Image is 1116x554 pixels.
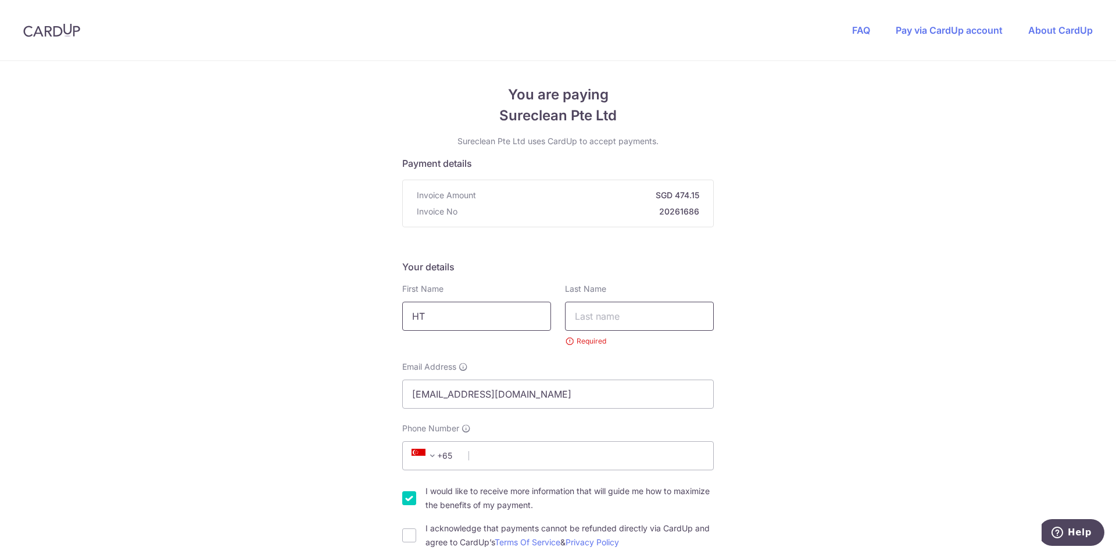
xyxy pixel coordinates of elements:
[402,156,714,170] h5: Payment details
[566,537,619,547] a: Privacy Policy
[896,24,1003,36] a: Pay via CardUp account
[402,260,714,274] h5: Your details
[565,302,714,331] input: Last name
[481,190,699,201] strong: SGD 474.15
[408,449,460,463] span: +65
[412,449,439,463] span: +65
[425,521,714,549] label: I acknowledge that payments cannot be refunded directly via CardUp and agree to CardUp’s &
[852,24,870,36] a: FAQ
[1028,24,1093,36] a: About CardUp
[425,484,714,512] label: I would like to receive more information that will guide me how to maximize the benefits of my pa...
[402,423,459,434] span: Phone Number
[402,84,714,105] span: You are paying
[495,537,560,547] a: Terms Of Service
[565,283,606,295] label: Last Name
[565,335,714,347] small: Required
[462,206,699,217] strong: 20261686
[402,135,714,147] p: Sureclean Pte Ltd uses CardUp to accept payments.
[402,361,456,373] span: Email Address
[402,283,443,295] label: First Name
[417,206,457,217] span: Invoice No
[402,105,714,126] span: Sureclean Pte Ltd
[402,302,551,331] input: First name
[1042,519,1104,548] iframe: Opens a widget where you can find more information
[23,23,80,37] img: CardUp
[417,190,476,201] span: Invoice Amount
[402,380,714,409] input: Email address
